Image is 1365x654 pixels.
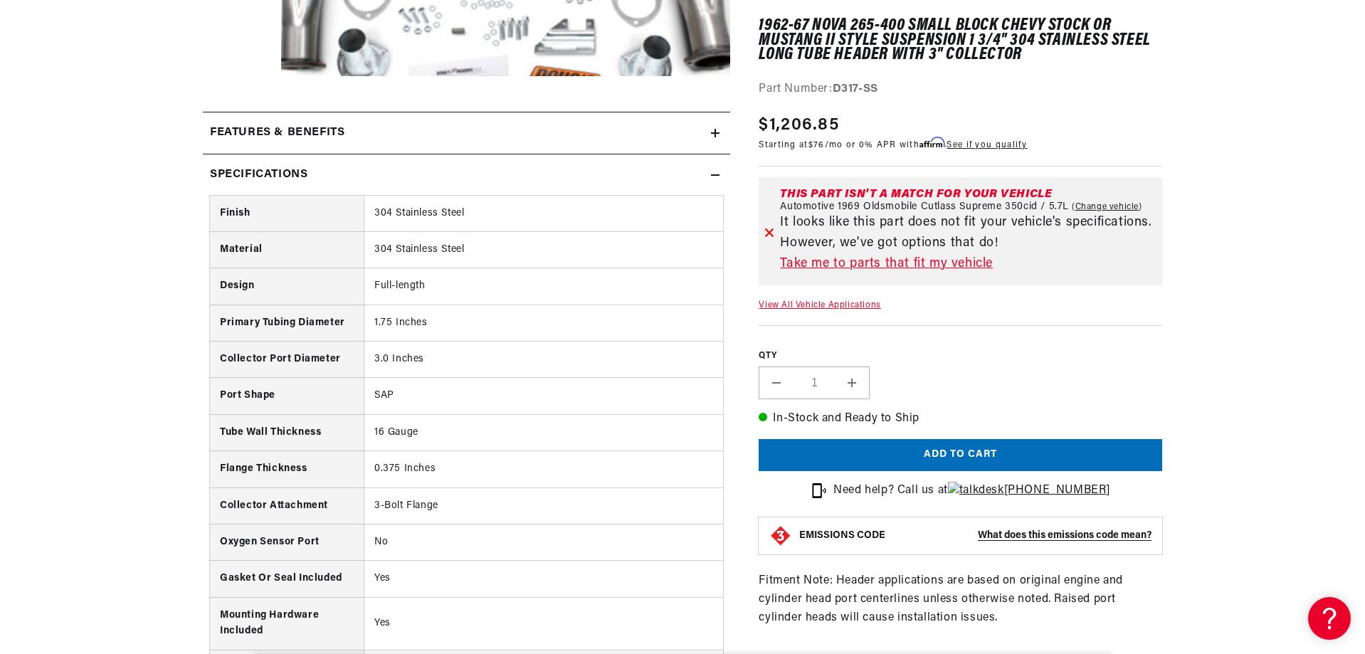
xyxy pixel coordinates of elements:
[780,254,1156,275] a: Take me to parts that fit my vehicle
[799,530,1151,543] button: EMISSIONS CODEWhat does this emissions code mean?
[364,378,723,414] td: SAP
[210,305,364,341] th: Primary Tubing Diameter
[203,154,730,196] summary: Specifications
[203,112,730,154] summary: Features & Benefits
[759,112,839,138] span: $1,206.85
[1072,201,1142,213] a: Change vehicle
[947,141,1027,149] a: See if you qualify - Learn more about Affirm Financing (opens in modal)
[364,231,723,268] td: 304 Stainless Steel
[210,487,364,524] th: Collector Attachment
[759,440,1162,472] button: Add to cart
[210,378,364,414] th: Port Shape
[948,482,1004,500] img: talkdesk
[210,166,307,184] h2: Specifications
[364,561,723,597] td: Yes
[210,451,364,487] th: Flange Thickness
[210,196,364,232] th: Finish
[948,485,1110,496] a: [PHONE_NUMBER]
[364,268,723,305] td: Full-length
[808,141,825,149] span: $76
[759,302,880,310] a: View All Vehicle Applications
[759,138,1027,152] p: Starting at /mo or 0% APR with .
[833,83,878,95] strong: D317-SS
[799,531,885,542] strong: EMISSIONS CODE
[210,231,364,268] th: Material
[978,531,1151,542] strong: What does this emissions code mean?
[759,410,1162,428] p: In-Stock and Ready to Ship
[759,350,1162,362] label: QTY
[364,305,723,341] td: 1.75 Inches
[364,524,723,561] td: No
[210,268,364,305] th: Design
[780,189,1156,200] div: This part isn't a match for your vehicle
[919,137,944,148] span: Affirm
[780,201,1069,213] span: Automotive 1969 Oldsmobile Cutlass Supreme 350cid / 5.7L
[364,414,723,450] td: 16 Gauge
[364,451,723,487] td: 0.375 Inches
[769,525,792,548] img: Emissions code
[364,597,723,650] td: Yes
[364,342,723,378] td: 3.0 Inches
[759,19,1162,63] h1: 1962-67 Nova 265-400 Small Block Chevy Stock or Mustang II Style Suspension 1 3/4" 304 Stainless ...
[364,487,723,524] td: 3-Bolt Flange
[833,482,1110,500] p: Need help? Call us at
[759,80,1162,99] div: Part Number:
[210,342,364,378] th: Collector Port Diameter
[210,561,364,597] th: Gasket Or Seal Included
[210,414,364,450] th: Tube Wall Thickness
[364,196,723,232] td: 304 Stainless Steel
[780,213,1156,254] p: It looks like this part does not fit your vehicle's specifications. However, we've got options th...
[210,524,364,561] th: Oxygen Sensor Port
[210,124,344,142] h2: Features & Benefits
[210,597,364,650] th: Mounting Hardware Included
